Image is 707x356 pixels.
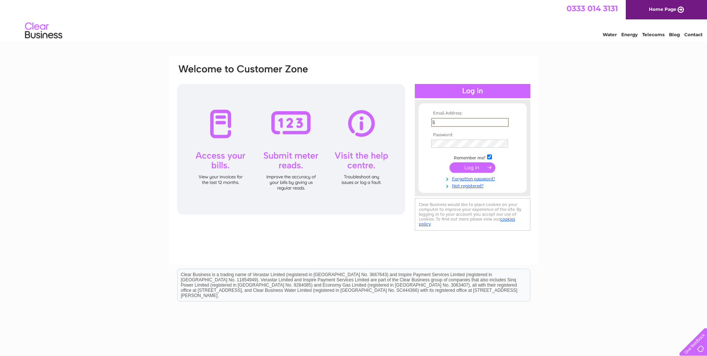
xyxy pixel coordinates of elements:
[642,32,665,37] a: Telecoms
[25,19,63,42] img: logo.png
[684,32,703,37] a: Contact
[429,132,516,138] th: Password:
[669,32,680,37] a: Blog
[431,175,516,182] a: Forgotten password?
[449,162,495,173] input: Submit
[566,4,618,13] a: 0333 014 3131
[621,32,638,37] a: Energy
[415,198,530,231] div: Clear Business would like to place cookies on your computer to improve your experience of the sit...
[431,182,516,189] a: Not registered?
[419,216,515,227] a: cookies policy
[178,4,530,36] div: Clear Business is a trading name of Verastar Limited (registered in [GEOGRAPHIC_DATA] No. 3667643...
[429,153,516,161] td: Remember me?
[429,111,516,116] th: Email Address:
[603,32,617,37] a: Water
